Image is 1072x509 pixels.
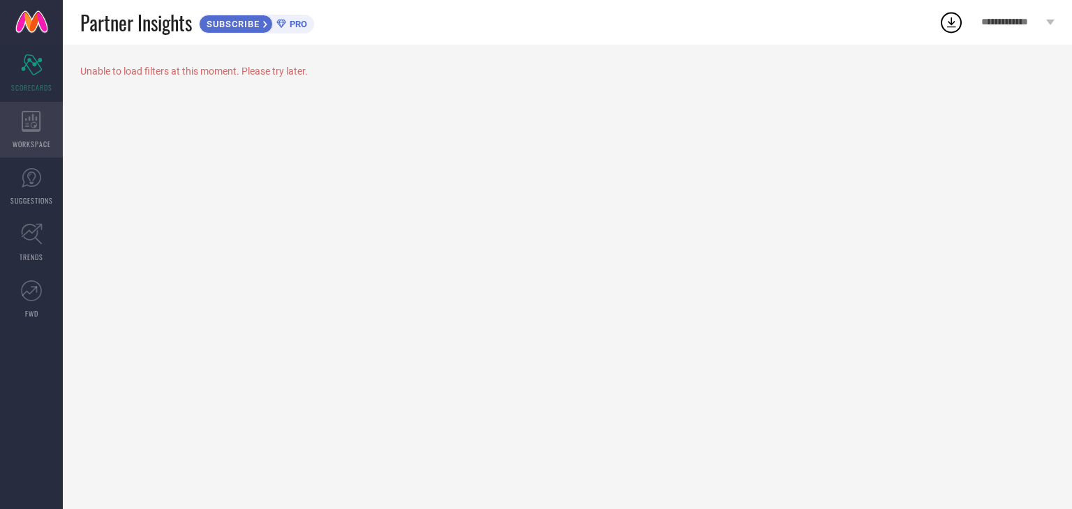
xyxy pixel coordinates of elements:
[286,19,307,29] span: PRO
[939,10,964,35] div: Open download list
[11,82,52,93] span: SCORECARDS
[25,308,38,319] span: FWD
[80,8,192,37] span: Partner Insights
[200,19,263,29] span: SUBSCRIBE
[10,195,53,206] span: SUGGESTIONS
[80,66,1055,77] div: Unable to load filters at this moment. Please try later.
[20,252,43,262] span: TRENDS
[199,11,314,33] a: SUBSCRIBEPRO
[13,139,51,149] span: WORKSPACE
